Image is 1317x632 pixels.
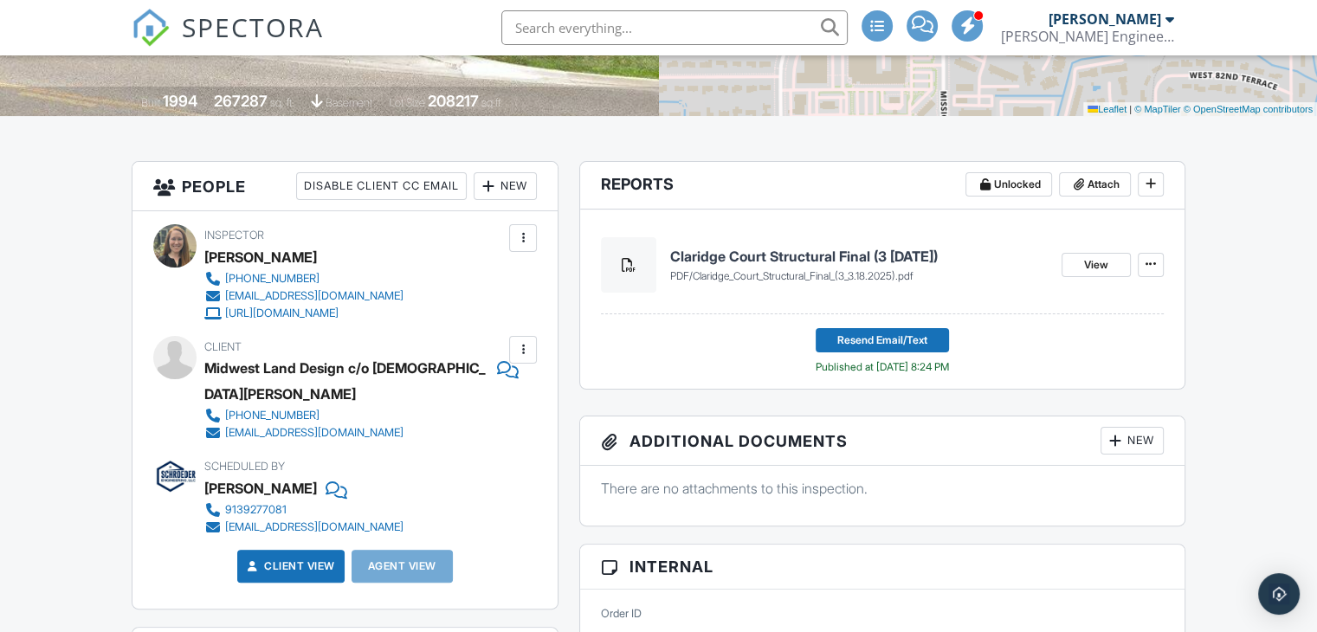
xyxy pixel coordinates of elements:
[580,416,1185,466] h3: Additional Documents
[501,10,848,45] input: Search everything...
[1129,104,1132,114] span: |
[225,272,320,286] div: [PHONE_NUMBER]
[580,545,1185,590] h3: Internal
[204,340,242,353] span: Client
[296,172,467,200] div: Disable Client CC Email
[204,519,403,536] a: [EMAIL_ADDRESS][DOMAIN_NAME]
[474,172,537,200] div: New
[204,229,264,242] span: Inspector
[132,9,170,47] img: The Best Home Inspection Software - Spectora
[1049,10,1161,28] div: [PERSON_NAME]
[225,503,287,517] div: 9139277081
[214,92,268,110] div: 267287
[1101,427,1164,455] div: New
[1134,104,1181,114] a: © MapTiler
[204,424,505,442] a: [EMAIL_ADDRESS][DOMAIN_NAME]
[1258,573,1300,615] div: Open Intercom Messenger
[204,407,505,424] a: [PHONE_NUMBER]
[204,501,403,519] a: 9139277081
[204,270,403,287] a: [PHONE_NUMBER]
[225,289,403,303] div: [EMAIL_ADDRESS][DOMAIN_NAME]
[204,475,317,501] div: [PERSON_NAME]
[1088,104,1127,114] a: Leaflet
[204,355,488,407] div: Midwest Land Design c/o [DEMOGRAPHIC_DATA][PERSON_NAME]
[141,96,160,109] span: Built
[270,96,294,109] span: sq. ft.
[428,92,479,110] div: 208217
[132,162,558,211] h3: People
[1184,104,1313,114] a: © OpenStreetMap contributors
[225,409,320,422] div: [PHONE_NUMBER]
[601,606,642,622] label: Order ID
[204,244,317,270] div: [PERSON_NAME]
[163,92,197,110] div: 1994
[481,96,503,109] span: sq.ft.
[182,9,324,45] span: SPECTORA
[225,426,403,440] div: [EMAIL_ADDRESS][DOMAIN_NAME]
[204,287,403,305] a: [EMAIL_ADDRESS][DOMAIN_NAME]
[204,460,285,473] span: Scheduled By
[225,306,339,320] div: [URL][DOMAIN_NAME]
[1001,28,1174,45] div: Schroeder Engineering, LLC
[132,23,324,60] a: SPECTORA
[204,305,403,322] a: [URL][DOMAIN_NAME]
[225,520,403,534] div: [EMAIL_ADDRESS][DOMAIN_NAME]
[243,558,335,575] a: Client View
[389,96,425,109] span: Lot Size
[601,479,1164,498] p: There are no attachments to this inspection.
[326,96,372,109] span: basement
